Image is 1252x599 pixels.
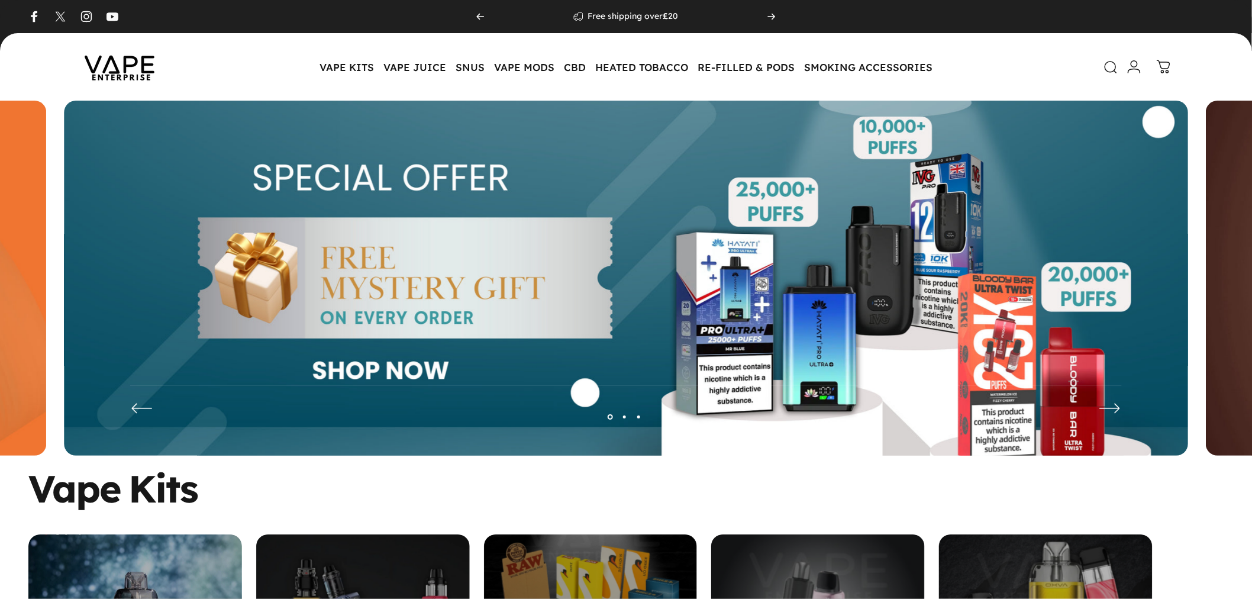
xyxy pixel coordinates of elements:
button: Next [1098,397,1122,420]
a: 0 items [1151,54,1177,80]
button: Previous [130,397,154,420]
summary: HEATED TOBACCO [590,54,693,79]
summary: VAPE MODS [489,54,559,79]
p: Free shipping over 20 [588,11,678,22]
img: Offer Banner [64,101,1188,474]
summary: SMOKING ACCESSORIES [799,54,937,79]
nav: Primary [315,54,937,79]
summary: RE-FILLED & PODS [693,54,799,79]
img: Vape Enterprise [66,39,173,95]
summary: CBD [559,54,590,79]
summary: VAPE JUICE [379,54,451,79]
animate-element: Kits [128,469,198,507]
summary: VAPE KITS [315,54,379,79]
animate-element: Vape [28,469,121,507]
summary: SNUS [451,54,489,79]
strong: £ [663,11,668,21]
